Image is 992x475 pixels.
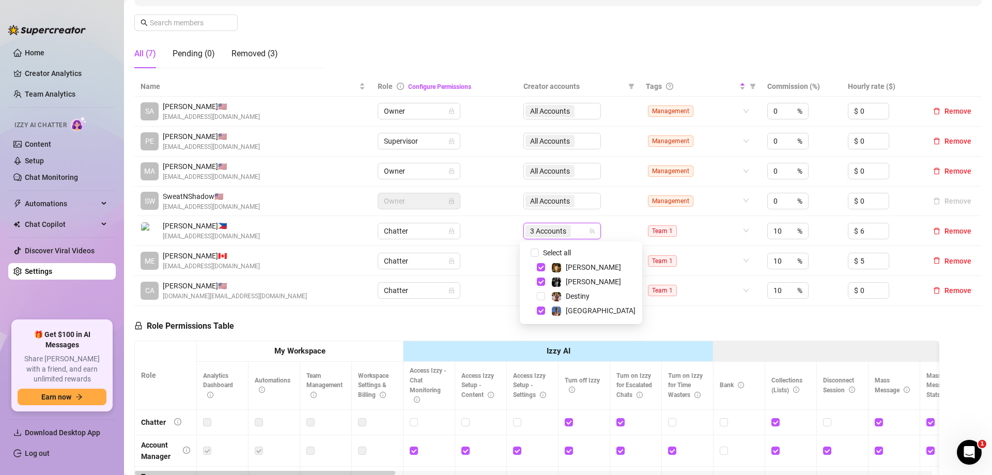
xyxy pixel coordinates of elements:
[566,292,590,300] span: Destiny
[648,135,693,147] span: Management
[933,227,940,235] span: delete
[530,225,566,237] span: 3 Accounts
[410,367,446,404] span: Access Izzy - Chat Monitoring
[183,447,190,454] span: info-circle
[552,292,561,301] img: Destiny
[384,253,454,269] span: Chatter
[141,81,357,92] span: Name
[18,330,106,350] span: 🎁 Get $100 in AI Messages
[547,346,570,356] strong: Izzy AI
[552,278,561,287] img: Marvin
[41,393,71,401] span: Earn now
[957,440,982,465] iframe: Intercom live chat
[25,195,98,212] span: Automations
[537,263,545,271] span: Select tree node
[648,105,693,117] span: Management
[384,103,454,119] span: Owner
[929,255,975,267] button: Remove
[720,381,744,389] span: Bank
[929,195,975,207] button: Remove
[25,65,107,82] a: Creator Analytics
[71,116,87,131] img: AI Chatter
[566,307,636,315] span: [GEOGRAPHIC_DATA]
[738,382,744,388] span: info-circle
[761,76,842,97] th: Commission (%)
[25,216,98,233] span: Chat Copilot
[694,392,701,398] span: info-circle
[163,142,260,152] span: [EMAIL_ADDRESS][DOMAIN_NAME]
[163,112,260,122] span: [EMAIL_ADDRESS][DOMAIN_NAME]
[929,165,975,177] button: Remove
[25,247,95,255] a: Discover Viral Videos
[134,320,234,332] h5: Role Permissions Table
[569,387,575,393] span: info-circle
[929,135,975,147] button: Remove
[842,76,923,97] th: Hourly rate ($)
[552,307,561,316] img: Dallas
[384,283,454,298] span: Chatter
[150,17,223,28] input: Search members
[566,263,621,271] span: [PERSON_NAME]
[944,167,971,175] span: Remove
[929,284,975,297] button: Remove
[145,135,154,147] span: PE
[13,221,20,228] img: Chat Copilot
[384,133,454,149] span: Supervisor
[141,417,166,428] div: Chatter
[929,105,975,117] button: Remove
[378,82,393,90] span: Role
[589,228,595,234] span: team
[904,387,910,393] span: info-circle
[135,341,197,410] th: Role
[488,392,494,398] span: info-circle
[145,195,155,207] span: SW
[648,255,677,267] span: Team 1
[144,165,155,177] span: MA
[461,372,494,399] span: Access Izzy Setup - Content
[163,101,260,112] span: [PERSON_NAME] 🇺🇸
[748,79,758,94] span: filter
[513,372,546,399] span: Access Izzy Setup - Settings
[540,392,546,398] span: info-circle
[448,108,455,114] span: lock
[25,449,50,457] a: Log out
[207,392,213,398] span: info-circle
[203,372,233,399] span: Analytics Dashboard
[539,247,575,258] span: Select all
[750,83,756,89] span: filter
[448,228,455,234] span: lock
[384,193,454,209] span: Owner
[648,195,693,207] span: Management
[384,163,454,179] span: Owner
[628,83,634,89] span: filter
[134,76,371,97] th: Name
[145,285,154,296] span: CA
[525,225,571,237] span: 3 Accounts
[523,81,624,92] span: Creator accounts
[134,48,156,60] div: All (7)
[537,278,545,286] span: Select tree node
[25,140,51,148] a: Content
[933,287,940,294] span: delete
[565,377,600,394] span: Turn off Izzy
[163,280,307,292] span: [PERSON_NAME] 🇺🇸
[448,258,455,264] span: lock
[8,25,86,35] img: logo-BBDzfeDw.svg
[944,257,971,265] span: Remove
[384,223,454,239] span: Chatter
[448,138,455,144] span: lock
[259,387,265,393] span: info-circle
[648,225,677,237] span: Team 1
[274,346,326,356] strong: My Workspace
[231,48,278,60] div: Removed (3)
[933,137,940,145] span: delete
[978,440,986,448] span: 1
[163,191,260,202] span: SweatNShadow 🇺🇸
[141,222,158,239] img: Jhon Kenneth Cornito
[933,108,940,115] span: delete
[163,161,260,172] span: [PERSON_NAME] 🇺🇸
[163,292,307,301] span: [DOMAIN_NAME][EMAIL_ADDRESS][DOMAIN_NAME]
[306,372,343,399] span: Team Management
[646,81,662,92] span: Tags
[626,79,637,94] span: filter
